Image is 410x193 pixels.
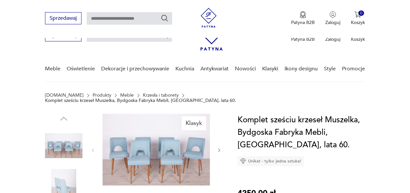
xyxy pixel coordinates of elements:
[45,93,83,98] a: [DOMAIN_NAME]
[285,56,318,82] a: Ikony designu
[143,93,179,98] a: Krzesła i taborety
[300,11,306,18] img: Ikona medalu
[120,93,134,98] a: Meble
[45,12,81,24] button: Sprzedawaj
[235,56,256,82] a: Nowości
[238,114,365,151] h1: Komplet sześciu krzeseł Muszelka, Bydgoska Fabryka Mebli, [GEOGRAPHIC_DATA], lata 60.
[45,16,81,21] a: Sprzedawaj
[291,11,315,26] a: Ikona medaluPatyna B2B
[45,34,81,38] a: Sprzedawaj
[182,116,206,130] div: Klasyk
[240,158,246,164] img: Ikona diamentu
[351,11,365,26] button: 0Koszyk
[67,56,95,82] a: Oświetlenie
[45,98,236,103] p: Komplet sześciu krzeseł Muszelka, Bydgoska Fabryka Mebli, [GEOGRAPHIC_DATA], lata 60.
[291,36,315,42] p: Patyna B2B
[351,19,365,26] p: Koszyk
[45,56,60,82] a: Meble
[351,36,365,42] p: Koszyk
[45,127,82,164] img: Zdjęcie produktu Komplet sześciu krzeseł Muszelka, Bydgoska Fabryka Mebli, Polska, lata 60.
[325,11,340,26] button: Zaloguj
[325,36,340,42] p: Zaloguj
[238,156,304,166] div: Unikat - tylko jedna sztuka!
[342,56,365,82] a: Promocje
[358,11,364,16] div: 0
[354,11,361,18] img: Ikona koszyka
[325,19,340,26] p: Zaloguj
[93,93,111,98] a: Produkty
[161,14,169,22] button: Szukaj
[324,56,336,82] a: Style
[199,8,218,28] img: Patyna - sklep z meblami i dekoracjami vintage
[175,56,194,82] a: Kuchnia
[102,114,210,185] img: Zdjęcie produktu Komplet sześciu krzeseł Muszelka, Bydgoska Fabryka Mebli, Polska, lata 60.
[330,11,336,18] img: Ikonka użytkownika
[291,19,315,26] p: Patyna B2B
[262,56,278,82] a: Klasyki
[200,56,229,82] a: Antykwariat
[291,11,315,26] button: Patyna B2B
[101,56,169,82] a: Dekoracje i przechowywanie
